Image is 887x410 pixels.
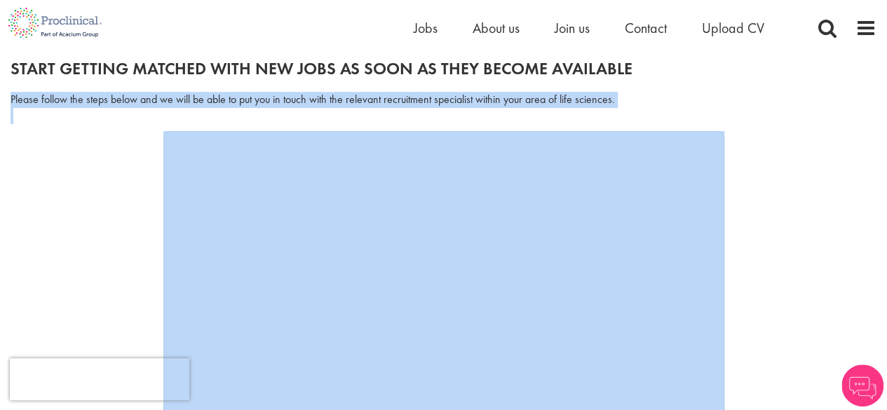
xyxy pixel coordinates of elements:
iframe: reCAPTCHA [10,358,189,400]
a: Upload CV [702,19,764,37]
div: Please follow the steps below and we will be able to put you in touch with the relevant recruitme... [11,92,876,108]
img: Chatbot [841,364,883,406]
a: Jobs [414,19,438,37]
a: Contact [625,19,667,37]
a: About us [473,19,520,37]
h2: Start getting matched with new jobs as soon as they become available [11,60,876,78]
a: Join us [555,19,590,37]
